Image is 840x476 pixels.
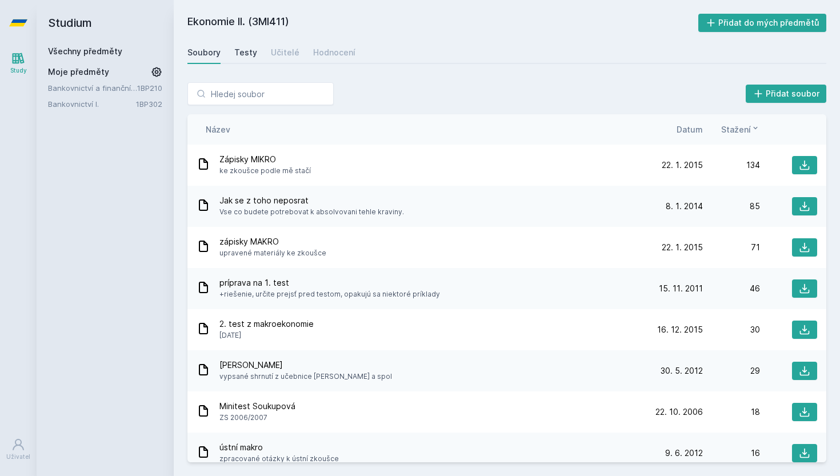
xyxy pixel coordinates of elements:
a: Hodnocení [313,41,355,64]
span: 22. 10. 2006 [655,406,703,418]
div: 134 [703,159,760,171]
div: Uživatel [6,453,30,461]
a: Uživatel [2,432,34,467]
span: ke zkoušce podle mě stačí [219,165,311,177]
div: Hodnocení [313,47,355,58]
a: Testy [234,41,257,64]
span: 22. 1. 2015 [662,159,703,171]
button: Přidat do mých předmětů [698,14,827,32]
h2: Ekonomie II. (3MI411) [187,14,698,32]
a: Všechny předměty [48,46,122,56]
span: ZS 2006/2007 [219,412,295,423]
div: 46 [703,283,760,294]
input: Hledej soubor [187,82,334,105]
span: Moje předměty [48,66,109,78]
span: 8. 1. 2014 [666,201,703,212]
span: ústní makro [219,442,339,453]
button: Přidat soubor [746,85,827,103]
a: Study [2,46,34,81]
div: 18 [703,406,760,418]
span: zpracované otázky k ústní zkoušce [219,453,339,465]
span: Zápisky MIKRO [219,154,311,165]
button: Stažení [721,123,760,135]
span: Stažení [721,123,751,135]
a: Bankovnictví I. [48,98,136,110]
div: 29 [703,365,760,377]
a: Bankovnictví a finanční instituce [48,82,137,94]
span: Jak se z toho neposrat [219,195,404,206]
span: 15. 11. 2011 [659,283,703,294]
button: Datum [677,123,703,135]
span: zápisky MAKRO [219,236,326,247]
button: Název [206,123,230,135]
div: Testy [234,47,257,58]
span: upravené materiály ke zkoušce [219,247,326,259]
span: 16. 12. 2015 [657,324,703,335]
div: Study [10,66,27,75]
div: 71 [703,242,760,253]
span: vypsané shrnutí z učebnice [PERSON_NAME] a spol [219,371,392,382]
a: Soubory [187,41,221,64]
span: +riešenie, určite prejsť pred testom, opakujú sa niektoré príklady [219,289,440,300]
span: príprava na 1. test [219,277,440,289]
span: Vse co budete potrebovat k absolvovani tehle kraviny. [219,206,404,218]
div: 16 [703,447,760,459]
span: 9. 6. 2012 [665,447,703,459]
span: [PERSON_NAME] [219,359,392,371]
span: 30. 5. 2012 [661,365,703,377]
div: 85 [703,201,760,212]
a: 1BP302 [136,99,162,109]
a: Učitelé [271,41,299,64]
span: [DATE] [219,330,314,341]
div: Soubory [187,47,221,58]
span: Minitest Soukupová [219,401,295,412]
div: Učitelé [271,47,299,58]
span: 2. test z makroekonomie [219,318,314,330]
div: 30 [703,324,760,335]
a: 1BP210 [137,83,162,93]
span: 22. 1. 2015 [662,242,703,253]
